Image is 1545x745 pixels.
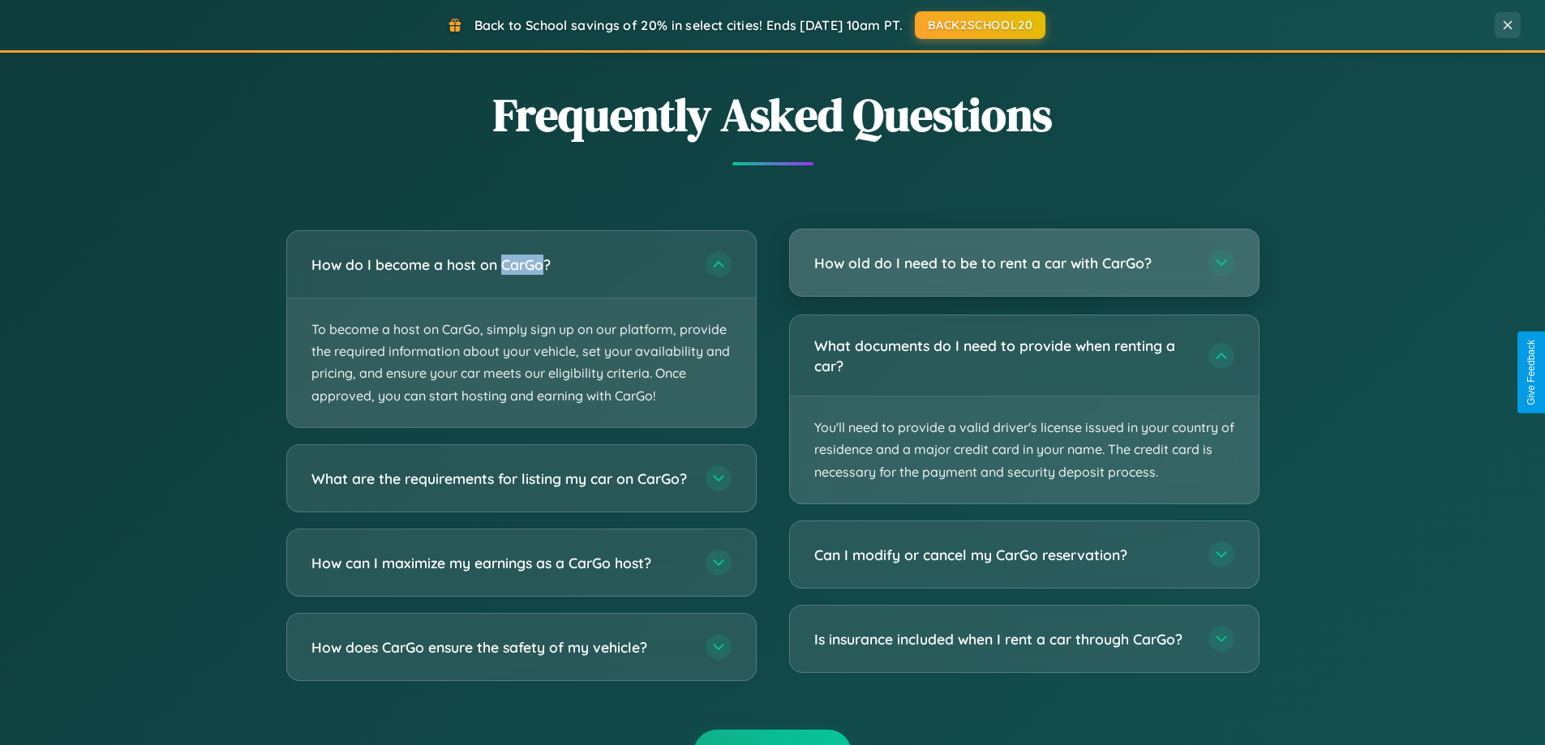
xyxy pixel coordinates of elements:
h3: Is insurance included when I rent a car through CarGo? [814,629,1192,649]
h3: What documents do I need to provide when renting a car? [814,336,1192,375]
div: Give Feedback [1526,340,1537,405]
span: Back to School savings of 20% in select cities! Ends [DATE] 10am PT. [474,17,903,33]
h3: Can I modify or cancel my CarGo reservation? [814,545,1192,565]
h3: How does CarGo ensure the safety of my vehicle? [311,636,689,657]
button: BACK2SCHOOL20 [915,11,1045,39]
p: You'll need to provide a valid driver's license issued in your country of residence and a major c... [790,396,1259,503]
p: To become a host on CarGo, simply sign up on our platform, provide the required information about... [287,298,756,427]
h3: How can I maximize my earnings as a CarGo host? [311,552,689,572]
h2: Frequently Asked Questions [286,83,1260,146]
h3: How old do I need to be to rent a car with CarGo? [814,253,1192,273]
h3: What are the requirements for listing my car on CarGo? [311,468,689,488]
h3: How do I become a host on CarGo? [311,255,689,275]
